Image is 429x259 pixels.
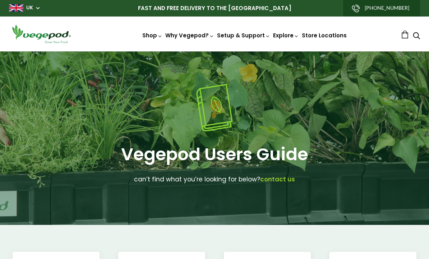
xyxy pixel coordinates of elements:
[9,142,420,167] h1: Vegepod Users Guide
[302,32,347,39] a: Store Locations
[273,32,299,39] a: Explore
[142,32,162,39] a: Shop
[260,175,295,184] a: contact us
[9,173,420,193] p: can’t find what you’re looking for below?
[9,4,23,11] img: gb_large.png
[26,4,33,11] a: UK
[413,33,420,40] a: Search
[165,32,214,39] a: Why Vegepod?
[217,32,270,39] a: Setup & Support
[196,84,233,131] img: Events icon
[9,24,74,44] img: Vegepod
